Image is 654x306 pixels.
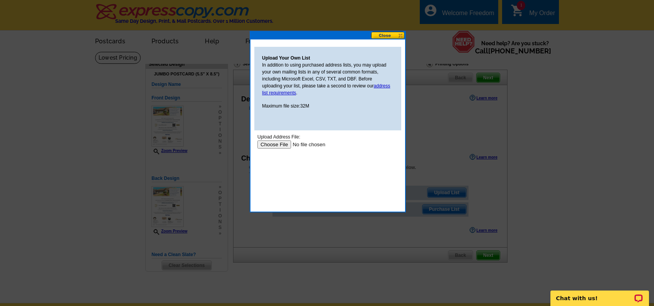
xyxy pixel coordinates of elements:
div: Upload Address File: [3,3,144,10]
p: In addition to using purchased address lists, you may upload your own mailing lists in any of sev... [262,62,393,96]
strong: Upload Your Own List [262,55,310,61]
iframe: LiveChat chat widget [545,282,654,306]
p: Maximum file size: [262,103,393,109]
span: 32M [300,103,309,109]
